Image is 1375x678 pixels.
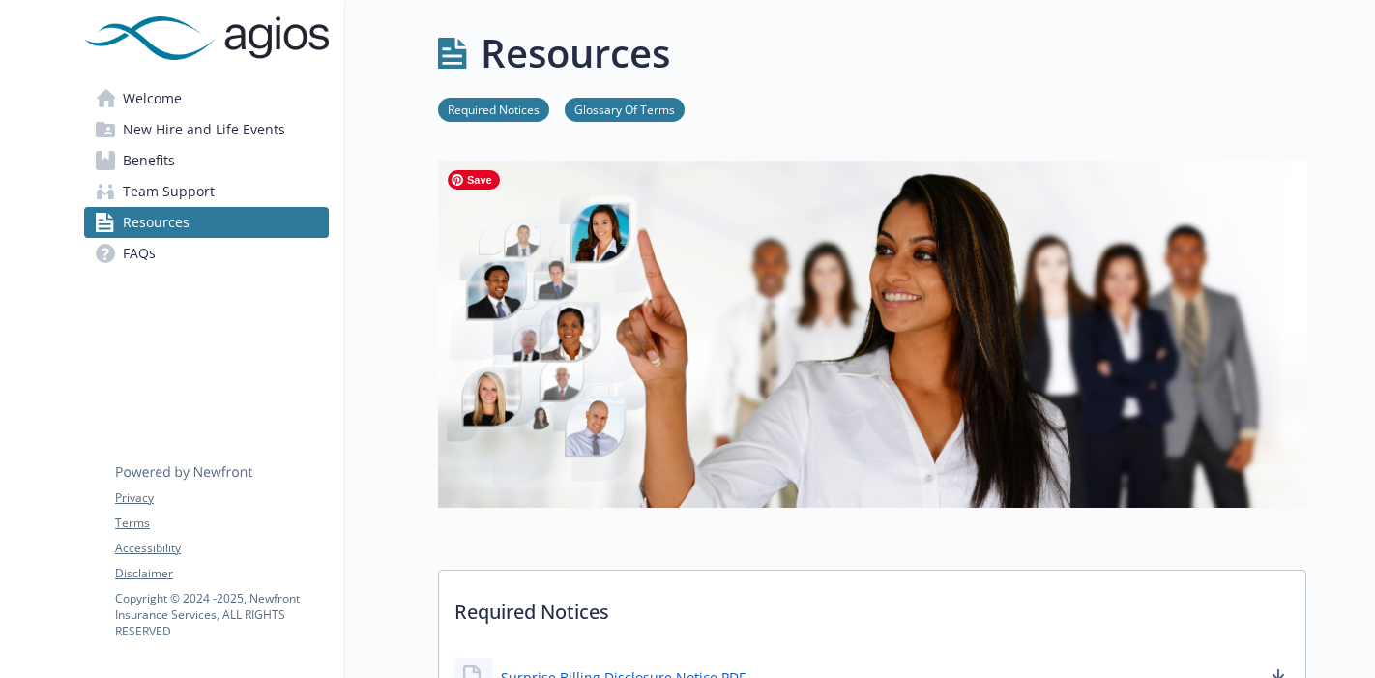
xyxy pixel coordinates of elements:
p: Copyright © 2024 - 2025 , Newfront Insurance Services, ALL RIGHTS RESERVED [115,590,328,639]
a: Team Support [84,176,329,207]
span: New Hire and Life Events [123,114,285,145]
a: Accessibility [115,540,328,557]
a: New Hire and Life Events [84,114,329,145]
p: Required Notices [439,571,1305,642]
a: Glossary Of Terms [565,100,685,118]
span: Benefits [123,145,175,176]
a: Welcome [84,83,329,114]
span: FAQs [123,238,156,269]
h1: Resources [481,24,670,82]
a: Terms [115,515,328,532]
img: resources page banner [438,161,1306,508]
a: Required Notices [438,100,549,118]
a: Privacy [115,489,328,507]
span: Resources [123,207,190,238]
span: Team Support [123,176,215,207]
a: Benefits [84,145,329,176]
a: FAQs [84,238,329,269]
a: Disclaimer [115,565,328,582]
span: Welcome [123,83,182,114]
a: Resources [84,207,329,238]
span: Save [448,170,500,190]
